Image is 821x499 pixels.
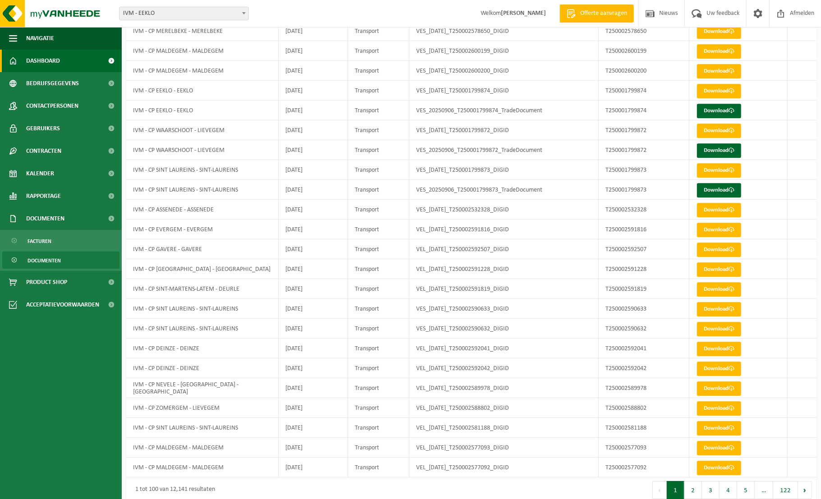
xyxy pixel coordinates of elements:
[599,279,689,299] td: T250002591819
[126,279,279,299] td: IVM - CP SINT-MARTENS-LATEM - DEURLE
[279,398,348,418] td: [DATE]
[126,299,279,319] td: IVM - CP SINT LAUREINS - SINT-LAUREINS
[599,299,689,319] td: T250002590633
[2,232,119,249] a: Facturen
[578,9,629,18] span: Offerte aanvragen
[409,180,599,200] td: VES_20250906_T250001799873_TradeDocument
[599,81,689,101] td: T250001799874
[348,200,409,220] td: Transport
[126,140,279,160] td: IVM - CP WAARSCHOOT - LIEVEGEM
[26,271,67,293] span: Product Shop
[126,81,279,101] td: IVM - CP EEKLO - EEKLO
[798,481,812,499] button: Next
[409,160,599,180] td: VES_[DATE]_T250001799873_DIGID
[599,220,689,239] td: T250002591816
[599,438,689,458] td: T250002577093
[26,162,54,185] span: Kalender
[599,200,689,220] td: T250002532328
[409,140,599,160] td: VES_20250906_T250001799872_TradeDocument
[697,163,741,178] a: Download
[279,200,348,220] td: [DATE]
[279,339,348,358] td: [DATE]
[279,319,348,339] td: [DATE]
[126,398,279,418] td: IVM - CP ZOMERGEM - LIEVEGEM
[279,259,348,279] td: [DATE]
[348,140,409,160] td: Transport
[409,319,599,339] td: VES_[DATE]_T250002590632_DIGID
[697,421,741,435] a: Download
[279,101,348,120] td: [DATE]
[348,299,409,319] td: Transport
[126,418,279,438] td: IVM - CP SINT LAUREINS - SINT-LAUREINS
[126,339,279,358] td: IVM - CP DEINZE - DEINZE
[684,481,702,499] button: 2
[697,84,741,98] a: Download
[599,259,689,279] td: T250002591228
[409,120,599,140] td: VES_[DATE]_T250001799872_DIGID
[501,10,546,17] strong: [PERSON_NAME]
[279,81,348,101] td: [DATE]
[279,378,348,398] td: [DATE]
[652,481,667,499] button: Previous
[697,104,741,118] a: Download
[2,252,119,269] a: Documenten
[697,143,741,158] a: Download
[348,279,409,299] td: Transport
[697,24,741,39] a: Download
[409,279,599,299] td: VEL_[DATE]_T250002591819_DIGID
[697,223,741,237] a: Download
[348,220,409,239] td: Transport
[279,160,348,180] td: [DATE]
[697,124,741,138] a: Download
[279,358,348,378] td: [DATE]
[279,180,348,200] td: [DATE]
[599,120,689,140] td: T250001799872
[126,259,279,279] td: IVM - CP [GEOGRAPHIC_DATA] - [GEOGRAPHIC_DATA]
[126,41,279,61] td: IVM - CP MALDEGEM - MALDEGEM
[409,339,599,358] td: VEL_[DATE]_T250002592041_DIGID
[119,7,248,20] span: IVM - EEKLO
[348,41,409,61] td: Transport
[599,358,689,378] td: T250002592042
[126,101,279,120] td: IVM - CP EEKLO - EEKLO
[409,239,599,259] td: VEL_[DATE]_T250002592507_DIGID
[126,160,279,180] td: IVM - CP SINT LAUREINS - SINT-LAUREINS
[126,21,279,41] td: IVM - CP MERELBEKE - MERELBEKE
[697,461,741,475] a: Download
[126,319,279,339] td: IVM - CP SINT LAUREINS - SINT-LAUREINS
[409,438,599,458] td: VEL_[DATE]_T250002577093_DIGID
[126,438,279,458] td: IVM - CP MALDEGEM - MALDEGEM
[409,398,599,418] td: VEL_[DATE]_T250002588802_DIGID
[126,378,279,398] td: IVM - CP NEVELE - [GEOGRAPHIC_DATA] - [GEOGRAPHIC_DATA]
[599,458,689,477] td: T250002577092
[348,458,409,477] td: Transport
[119,7,249,20] span: IVM - EEKLO
[773,481,798,499] button: 122
[409,299,599,319] td: VES_[DATE]_T250002590633_DIGID
[279,458,348,477] td: [DATE]
[348,339,409,358] td: Transport
[599,418,689,438] td: T250002581188
[409,61,599,81] td: VES_[DATE]_T250002600200_DIGID
[279,239,348,259] td: [DATE]
[348,418,409,438] td: Transport
[409,358,599,378] td: VEL_[DATE]_T250002592042_DIGID
[348,160,409,180] td: Transport
[348,61,409,81] td: Transport
[26,293,99,316] span: Acceptatievoorwaarden
[409,200,599,220] td: VES_[DATE]_T250002532328_DIGID
[599,160,689,180] td: T250001799873
[720,481,737,499] button: 4
[348,81,409,101] td: Transport
[126,358,279,378] td: IVM - CP DEINZE - DEINZE
[409,81,599,101] td: VES_[DATE]_T250001799874_DIGID
[697,262,741,277] a: Download
[126,200,279,220] td: IVM - CP ASSENEDE - ASSENEDE
[126,61,279,81] td: IVM - CP MALDEGEM - MALDEGEM
[348,120,409,140] td: Transport
[279,220,348,239] td: [DATE]
[409,259,599,279] td: VEL_[DATE]_T250002591228_DIGID
[348,21,409,41] td: Transport
[126,220,279,239] td: IVM - CP EVERGEM - EVERGEM
[599,339,689,358] td: T250002592041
